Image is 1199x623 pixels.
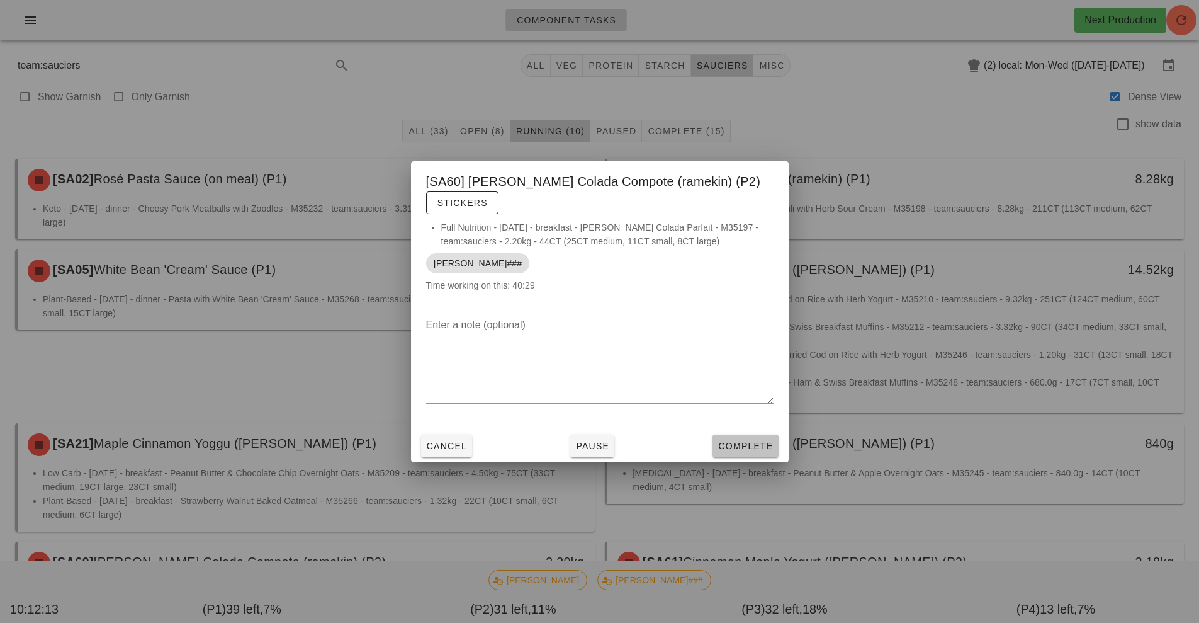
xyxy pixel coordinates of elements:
span: Cancel [426,441,468,451]
button: Cancel [421,435,473,457]
div: Time working on this: 40:29 [411,220,789,305]
li: Full Nutrition - [DATE] - breakfast - [PERSON_NAME] Colada Parfait - M35197 - team:sauciers - 2.2... [441,220,774,248]
span: Stickers [437,198,488,208]
span: [PERSON_NAME]### [434,253,522,273]
div: [SA60] [PERSON_NAME] Colada Compote (ramekin) (P2) [411,161,789,220]
button: Complete [712,435,778,457]
span: Complete [718,441,773,451]
button: Pause [570,435,614,457]
button: Stickers [426,191,498,214]
span: Pause [575,441,609,451]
